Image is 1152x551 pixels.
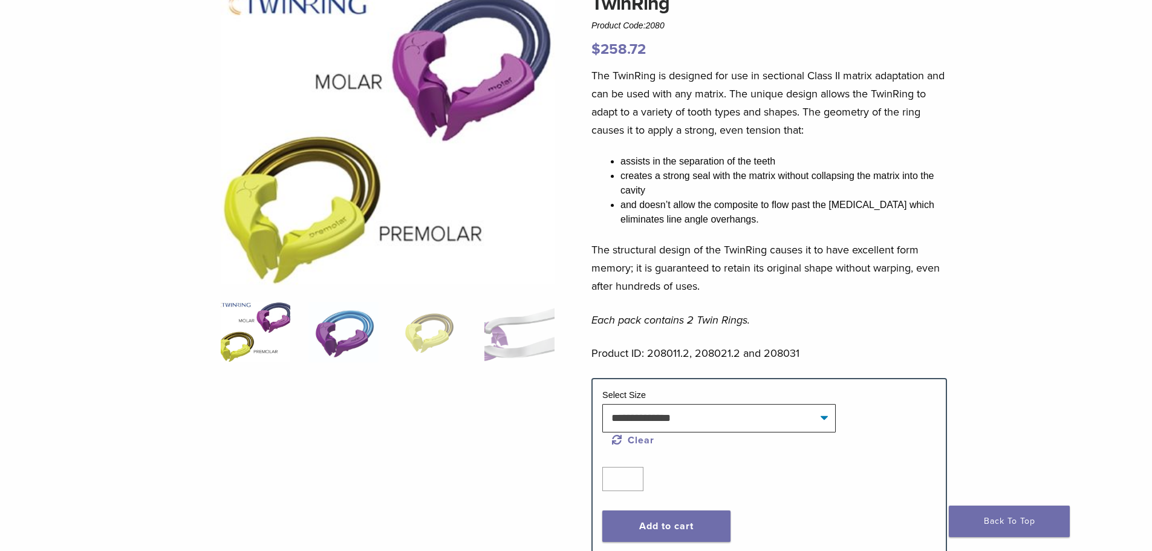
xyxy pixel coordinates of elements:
img: TwinRing - Image 3 [397,302,466,362]
img: 208031-2-CBW-324x324.jpg [221,302,290,362]
img: TwinRing - Image 2 [308,302,378,362]
li: creates a strong seal with the matrix without collapsing the matrix into the cavity [620,169,947,198]
a: Clear [612,434,654,446]
img: TwinRing - Image 4 [484,302,554,362]
span: $ [591,41,600,58]
label: Select Size [602,390,646,400]
bdi: 258.72 [591,41,646,58]
li: and doesn’t allow the composite to flow past the [MEDICAL_DATA] which eliminates line angle overh... [620,198,947,227]
button: Add to cart [602,510,731,542]
p: Product ID: 208011.2, 208021.2 and 208031 [591,344,947,362]
a: Back To Top [949,506,1070,537]
em: Each pack contains 2 Twin Rings. [591,313,750,327]
span: Product Code: [591,21,665,30]
p: The TwinRing is designed for use in sectional Class II matrix adaptation and can be used with any... [591,67,947,139]
p: The structural design of the TwinRing causes it to have excellent form memory; it is guaranteed t... [591,241,947,295]
li: assists in the separation of the teeth [620,154,947,169]
span: 2080 [646,21,665,30]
